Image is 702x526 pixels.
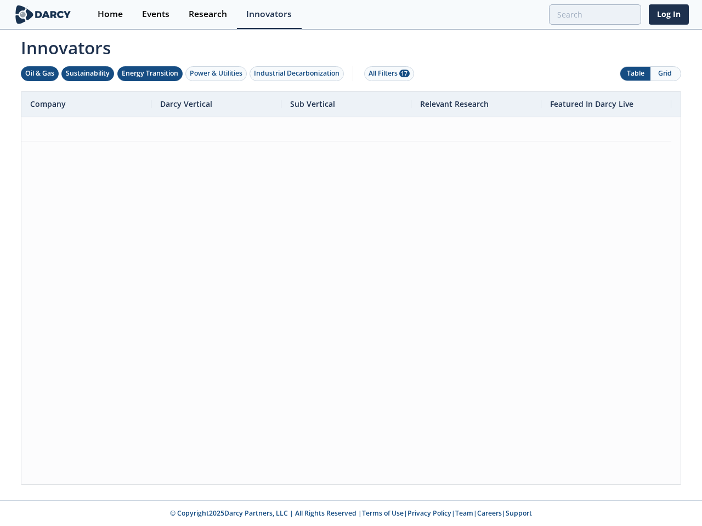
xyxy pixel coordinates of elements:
[122,68,178,78] div: Energy Transition
[25,68,54,78] div: Oil & Gas
[190,68,242,78] div: Power & Utilities
[13,31,689,60] span: Innovators
[362,508,404,518] a: Terms of Use
[506,508,532,518] a: Support
[21,66,59,81] button: Oil & Gas
[160,99,212,109] span: Darcy Vertical
[420,99,489,109] span: Relevant Research
[30,99,66,109] span: Company
[477,508,502,518] a: Careers
[455,508,473,518] a: Team
[66,68,110,78] div: Sustainability
[61,66,114,81] button: Sustainability
[98,10,123,19] div: Home
[117,66,183,81] button: Energy Transition
[185,66,247,81] button: Power & Utilities
[142,10,169,19] div: Events
[549,4,641,25] input: Advanced Search
[620,67,650,81] button: Table
[364,66,414,81] button: All Filters 17
[650,67,681,81] button: Grid
[550,99,633,109] span: Featured In Darcy Live
[250,66,344,81] button: Industrial Decarbonization
[254,68,339,78] div: Industrial Decarbonization
[369,68,410,78] div: All Filters
[407,508,451,518] a: Privacy Policy
[290,99,335,109] span: Sub Vertical
[649,4,689,25] a: Log In
[189,10,227,19] div: Research
[399,70,410,77] span: 17
[246,10,292,19] div: Innovators
[15,508,687,518] p: © Copyright 2025 Darcy Partners, LLC | All Rights Reserved | | | | |
[13,5,73,24] img: logo-wide.svg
